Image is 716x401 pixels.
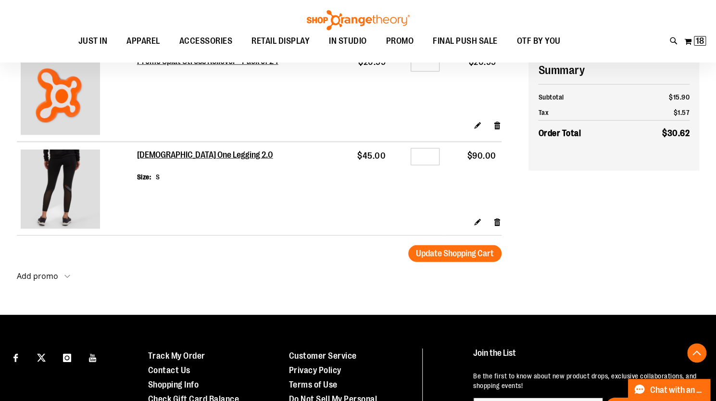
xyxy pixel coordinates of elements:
a: Shopping Info [148,380,199,389]
span: $15.90 [669,93,690,101]
button: Update Shopping Cart [408,245,502,262]
span: $90.00 [467,151,496,161]
a: Remove item [493,120,502,130]
h4: Join the List [473,349,697,366]
span: $1.57 [674,109,690,116]
span: Update Shopping Cart [416,249,494,258]
span: Chat with an Expert [650,386,704,395]
img: Shop Orangetheory [305,10,411,30]
h2: Summary [538,62,690,78]
dt: Size [137,172,151,182]
a: Contact Us [148,365,190,375]
th: Subtotal [538,89,634,105]
button: Chat with an Expert [628,379,711,401]
a: Track My Order [148,351,205,361]
a: Privacy Policy [289,365,341,375]
a: Promo Splat Stress Reliever - Pack of 24 [21,56,133,138]
a: Customer Service [289,351,357,361]
span: RETAIL DISPLAY [251,30,310,52]
span: PROMO [386,30,414,52]
span: $45.00 [357,151,386,161]
a: Ladies One Legging 2.0 [21,150,133,231]
a: Terms of Use [289,380,338,389]
img: Promo Splat Stress Reliever - Pack of 24 [21,56,100,135]
button: Back To Top [687,343,706,363]
strong: Add promo [17,271,58,281]
a: Visit our Facebook page [7,349,24,365]
span: IN STUDIO [329,30,367,52]
a: Remove item [493,217,502,227]
span: $30.62 [662,128,690,138]
img: Ladies One Legging 2.0 [21,150,100,229]
span: APPAREL [126,30,160,52]
span: JUST IN [78,30,108,52]
span: 18 [696,36,704,46]
span: OTF BY YOU [517,30,561,52]
p: Be the first to know about new product drops, exclusive collaborations, and shopping events! [473,371,697,390]
a: Visit our Instagram page [59,349,75,365]
button: Add promo [17,272,70,286]
span: ACCESSORIES [179,30,233,52]
span: FINAL PUSH SALE [433,30,498,52]
dd: S [156,172,160,182]
strong: Order Total [538,126,581,140]
img: Twitter [37,353,46,362]
th: Tax [538,105,634,121]
a: [DEMOGRAPHIC_DATA] One Legging 2.0 [137,150,275,161]
a: Visit our X page [33,349,50,365]
a: Visit our Youtube page [85,349,101,365]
